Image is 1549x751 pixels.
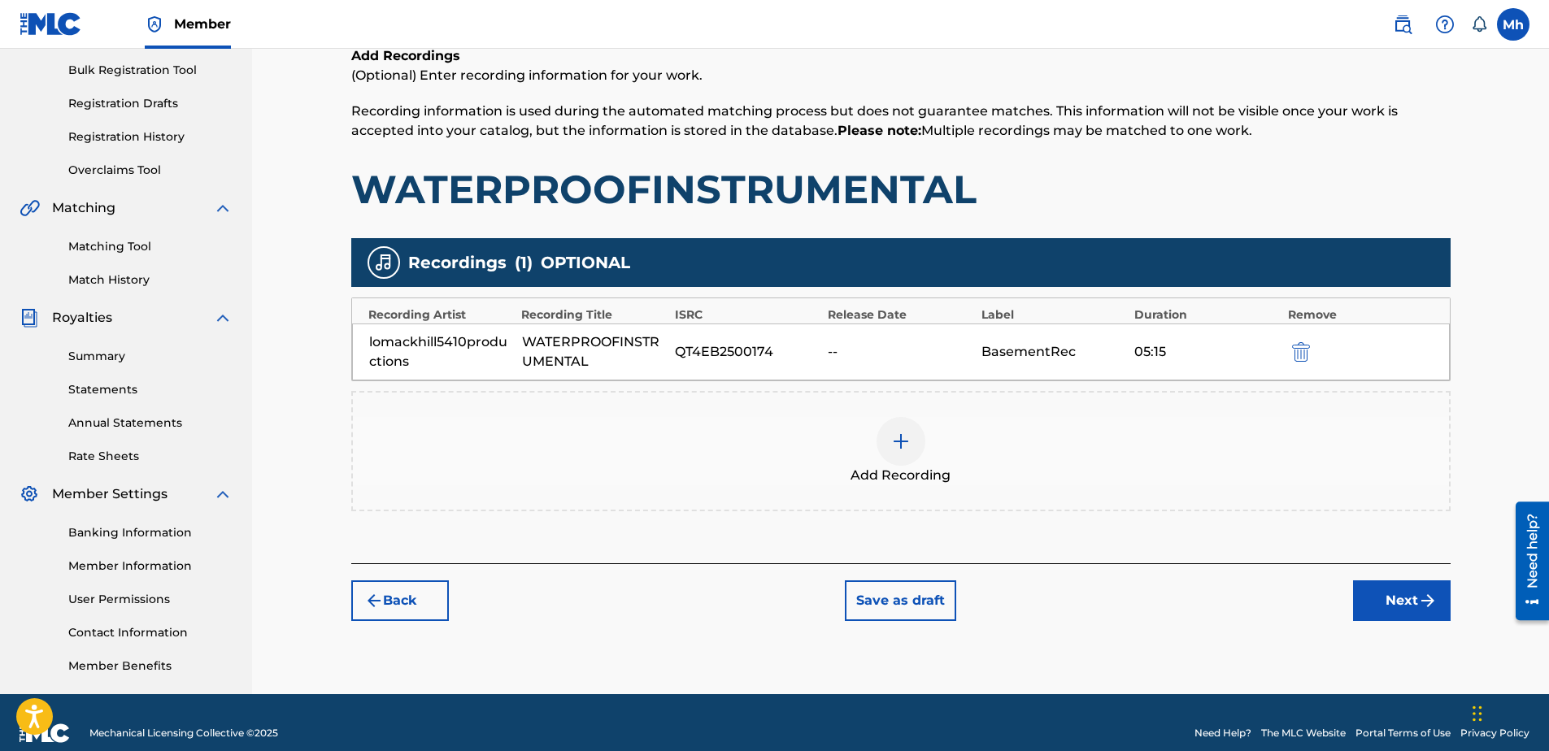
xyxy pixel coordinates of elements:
div: ISRC [675,306,820,323]
a: Public Search [1386,8,1419,41]
a: Match History [68,271,233,289]
img: Matching [20,198,40,218]
button: Next [1353,580,1451,621]
a: Summary [68,348,233,365]
iframe: Resource Center [1503,496,1549,627]
a: Member Benefits [68,658,233,675]
span: ( 1 ) [515,250,533,275]
div: Drag [1473,689,1482,738]
span: Matching [52,198,115,218]
a: Registration Drafts [68,95,233,112]
img: help [1435,15,1455,34]
a: Registration History [68,128,233,145]
span: (Optional) Enter recording information for your work. [351,67,703,83]
div: User Menu [1497,8,1529,41]
a: Privacy Policy [1460,726,1529,740]
div: Label [981,306,1127,323]
div: Remove [1288,306,1434,323]
div: -- [828,342,972,362]
div: WATERPROOFINSTRUMENTAL [522,332,667,371]
span: Recordings [408,250,507,275]
img: expand [213,484,233,504]
span: Member Settings [52,484,168,504]
img: add [891,432,911,451]
div: Notifications [1471,16,1487,33]
strong: Please note: [838,123,921,138]
a: Bulk Registration Tool [68,62,233,79]
a: Contact Information [68,624,233,641]
img: Top Rightsholder [145,15,164,34]
h1: WATERPROOFINSTRUMENTAL [351,165,1451,214]
span: Mechanical Licensing Collective © 2025 [89,726,278,740]
a: Overclaims Tool [68,162,233,179]
img: 12a2ab48e56ec057fbd8.svg [1292,342,1310,362]
div: 05:15 [1134,342,1279,362]
iframe: Chat Widget [1468,673,1549,751]
a: Statements [68,381,233,398]
span: Add Recording [851,466,951,485]
h6: Add Recordings [351,46,1451,66]
img: f7272a7cc735f4ea7f67.svg [1418,591,1438,610]
img: MLC Logo [20,12,82,36]
a: Banking Information [68,524,233,541]
img: recording [374,253,394,272]
span: Member [174,15,231,33]
img: expand [213,308,233,328]
img: search [1393,15,1412,34]
a: Portal Terms of Use [1355,726,1451,740]
div: Recording Title [521,306,667,323]
img: Member Settings [20,484,39,504]
a: Need Help? [1194,726,1251,740]
img: logo [20,723,70,743]
img: expand [213,198,233,218]
span: Recording information is used during the automated matching process but does not guarantee matche... [351,103,1398,138]
div: Release Date [828,306,973,323]
a: Member Information [68,558,233,575]
img: 7ee5dd4eb1f8a8e3ef2f.svg [364,591,384,610]
div: BasementRec [981,342,1126,362]
button: Save as draft [845,580,956,621]
span: OPTIONAL [541,250,630,275]
button: Back [351,580,449,621]
span: Royalties [52,308,112,328]
a: The MLC Website [1261,726,1346,740]
img: Royalties [20,308,39,328]
div: QT4EB2500174 [675,342,820,362]
a: Rate Sheets [68,448,233,465]
a: Annual Statements [68,415,233,432]
div: Help [1429,8,1461,41]
a: User Permissions [68,591,233,608]
div: lomackhill5410productions [369,332,514,371]
div: Recording Artist [368,306,514,323]
div: Duration [1134,306,1280,323]
a: Matching Tool [68,238,233,255]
